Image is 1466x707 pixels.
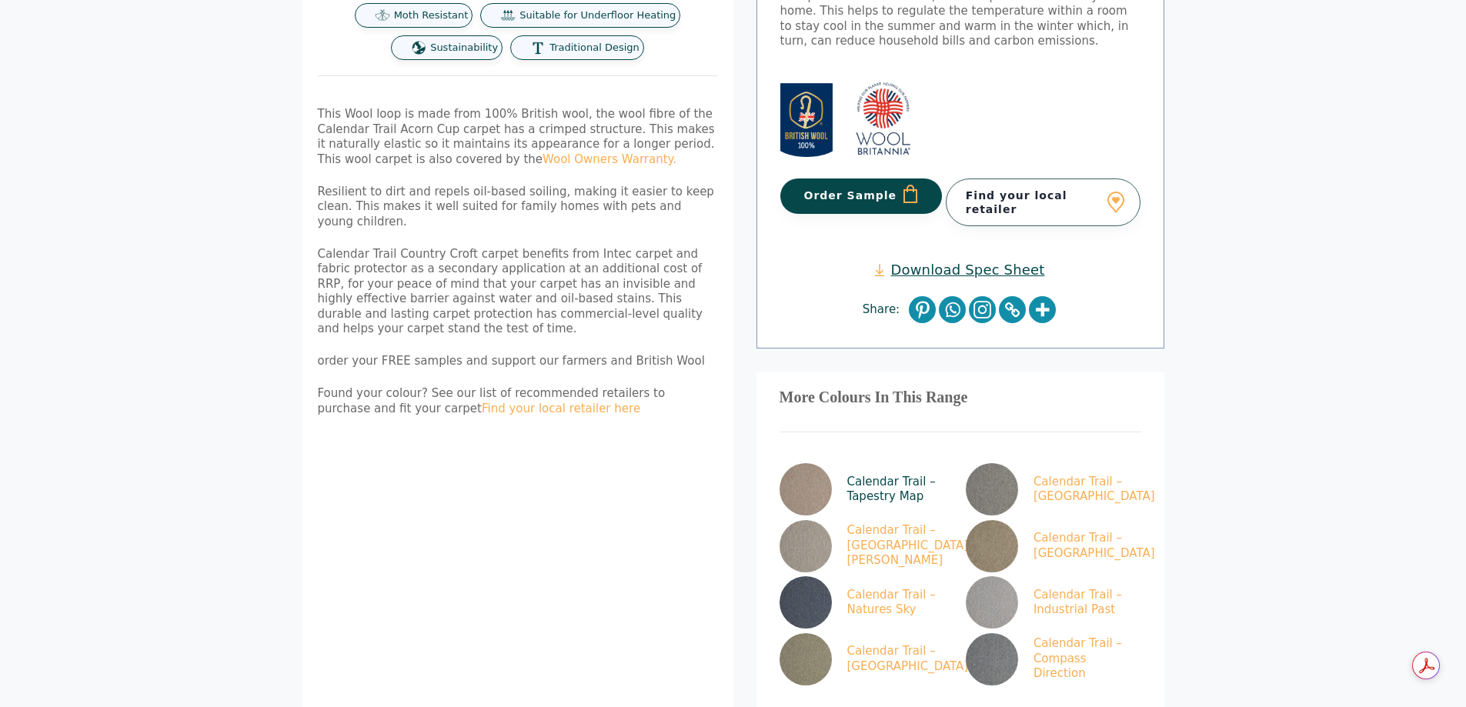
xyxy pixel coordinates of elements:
[863,302,907,318] span: Share:
[909,296,936,323] a: Pinterest
[549,42,639,55] span: Traditional Design
[969,296,996,323] a: Instagram
[939,296,966,323] a: Whatsapp
[946,178,1140,226] a: Find your local retailer
[318,107,718,167] p: This Wool loop is made from 100% British wool, the wool fibre of the Calendar Trail Acorn Cup car...
[780,395,1141,401] h3: More Colours In This Range
[318,247,718,337] p: Calendar Trail Country Croft carpet benefits from Intec carpet and fabric protector as a secondar...
[966,520,1135,572] a: Calendar Trail – [GEOGRAPHIC_DATA]
[875,261,1044,278] a: Download Spec Sheet
[780,178,943,214] button: Order Sample
[318,386,718,416] p: Found your colour? See our list of recommended retailers to purchase and fit your carpet
[780,463,949,515] a: Calendar Trail – Tapestry Map
[430,42,498,55] span: Sustainability
[543,152,676,166] a: Wool Owners Warranty.
[966,576,1135,629] a: Calendar Trail – Industrial Past
[966,633,1135,685] a: Calendar Trail – Compass Direction
[394,9,469,22] span: Moth Resistant
[780,633,949,685] a: Calendar Trail – [GEOGRAPHIC_DATA]
[519,9,676,22] span: Suitable for Underfloor Heating
[999,296,1026,323] a: Copy Link
[318,354,718,369] p: order your FREE samples and support our farmers and British Wool
[780,576,949,629] a: Calendar Trail – Natures Sky
[966,463,1135,515] a: Calendar Trail – [GEOGRAPHIC_DATA]
[482,402,640,415] a: Find your local retailer here
[780,520,949,572] a: Calendar Trail – [GEOGRAPHIC_DATA][PERSON_NAME]
[318,185,718,230] p: Resilient to dirt and repels oil-based soiling, making it easier to keep clean. This makes it wel...
[1029,296,1056,323] a: More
